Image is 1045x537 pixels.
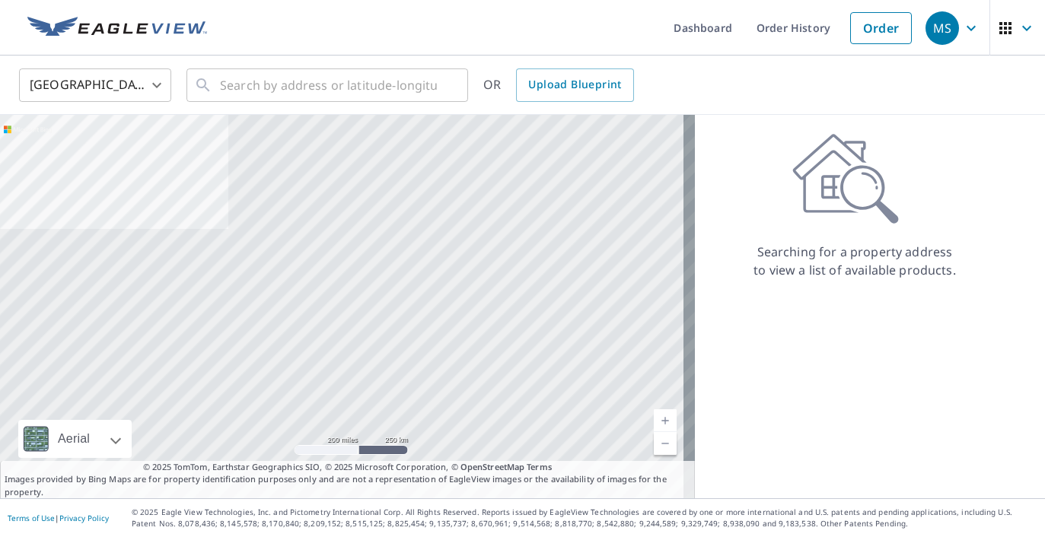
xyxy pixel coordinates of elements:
a: Privacy Policy [59,513,109,523]
p: © 2025 Eagle View Technologies, Inc. and Pictometry International Corp. All Rights Reserved. Repo... [132,507,1037,529]
input: Search by address or latitude-longitude [220,64,437,106]
img: EV Logo [27,17,207,40]
a: Upload Blueprint [516,68,633,102]
a: Terms [527,461,552,472]
span: © 2025 TomTom, Earthstar Geographics SIO, © 2025 Microsoft Corporation, © [143,461,552,474]
div: OR [483,68,634,102]
div: MS [926,11,959,45]
span: Upload Blueprint [528,75,621,94]
a: Current Level 5, Zoom In [654,409,677,432]
a: OpenStreetMap [460,461,524,472]
div: Aerial [53,420,94,458]
a: Order [850,12,912,44]
p: | [8,513,109,523]
a: Current Level 5, Zoom Out [654,432,677,455]
div: [GEOGRAPHIC_DATA] [19,64,171,106]
p: Searching for a property address to view a list of available products. [753,243,957,279]
div: Aerial [18,420,132,458]
a: Terms of Use [8,513,55,523]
